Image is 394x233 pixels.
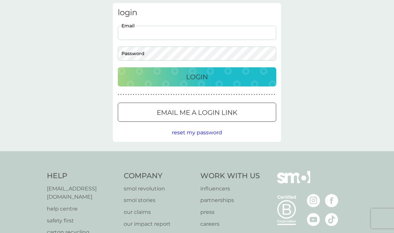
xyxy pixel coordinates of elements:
p: ● [221,93,222,96]
p: ● [186,93,187,96]
p: ● [163,93,164,96]
p: ● [249,93,250,96]
p: ● [168,93,170,96]
p: ● [256,93,257,96]
p: ● [229,93,230,96]
p: ● [231,93,232,96]
p: ● [203,93,205,96]
p: ● [128,93,129,96]
a: our impact report [124,220,194,228]
p: ● [236,93,237,96]
p: ● [125,93,127,96]
p: ● [133,93,134,96]
button: Login [118,67,276,86]
button: Email me a login link [118,103,276,122]
p: ● [206,93,207,96]
p: ● [266,93,268,96]
p: ● [153,93,154,96]
p: ● [261,93,263,96]
button: reset my password [172,128,222,137]
a: careers [200,220,260,228]
img: visit the smol Youtube page [307,213,320,226]
p: ● [173,93,175,96]
p: ● [138,93,139,96]
p: ● [188,93,190,96]
p: ● [259,93,260,96]
p: ● [148,93,149,96]
a: safety first [47,216,117,225]
span: reset my password [172,129,222,136]
a: smol revolution [124,184,194,193]
p: ● [141,93,142,96]
p: ● [191,93,192,96]
h4: Help [47,171,117,181]
a: [EMAIL_ADDRESS][DOMAIN_NAME] [47,184,117,201]
p: ● [264,93,265,96]
h4: Work With Us [200,171,260,181]
p: ● [196,93,197,96]
img: visit the smol Facebook page [325,194,338,207]
p: ● [181,93,182,96]
p: ● [218,93,220,96]
p: ● [193,93,195,96]
p: ● [241,93,243,96]
p: ● [244,93,245,96]
p: ● [211,93,212,96]
p: ● [120,93,122,96]
p: ● [274,93,275,96]
a: partnerships [200,196,260,205]
p: ● [166,93,167,96]
p: ● [150,93,152,96]
p: ● [135,93,137,96]
p: ● [143,93,144,96]
p: ● [246,93,247,96]
img: smol [277,171,310,193]
p: ● [178,93,180,96]
p: Login [186,72,208,82]
p: ● [223,93,225,96]
img: visit the smol Instagram page [307,194,320,207]
p: Email me a login link [157,107,237,118]
p: ● [158,93,159,96]
p: ● [161,93,162,96]
p: ● [171,93,172,96]
h4: Company [124,171,194,181]
a: influencers [200,184,260,193]
p: ● [271,93,273,96]
p: ● [201,93,202,96]
p: ● [118,93,119,96]
p: ● [146,93,147,96]
p: ● [209,93,210,96]
p: ● [213,93,215,96]
p: ● [251,93,252,96]
a: press [200,208,260,216]
p: ● [254,93,255,96]
p: ● [239,93,240,96]
p: ● [183,93,184,96]
p: ● [216,93,217,96]
img: visit the smol Tiktok page [325,213,338,226]
p: ● [198,93,200,96]
p: ● [130,93,132,96]
p: ● [176,93,177,96]
h3: login [118,8,276,17]
p: ● [269,93,270,96]
a: our claims [124,208,194,216]
p: ● [155,93,157,96]
p: ● [123,93,124,96]
p: ● [234,93,235,96]
p: ● [226,93,227,96]
a: smol stories [124,196,194,205]
a: help centre [47,205,117,213]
